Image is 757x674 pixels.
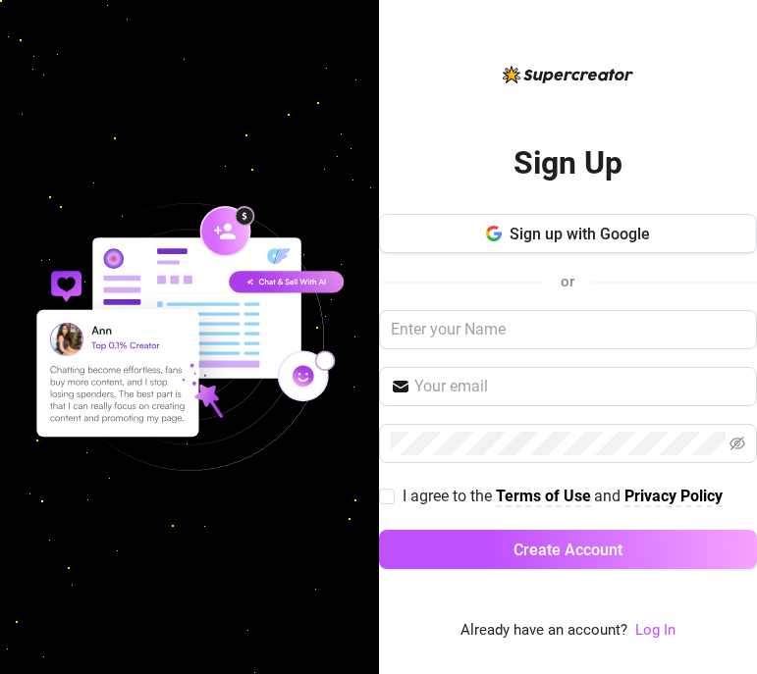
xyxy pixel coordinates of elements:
[503,66,633,83] img: logo-BBDzfeDw.svg
[460,619,627,643] span: Already have an account?
[730,436,745,451] span: eye-invisible
[594,487,624,505] span: and
[635,621,676,639] a: Log In
[624,487,723,505] strong: Privacy Policy
[635,619,676,643] a: Log In
[624,487,723,507] a: Privacy Policy
[496,487,591,505] strong: Terms of Use
[514,541,622,559] span: Create Account
[510,225,650,243] span: Sign up with Google
[414,375,746,398] input: Your email
[496,487,591,507] a: Terms of Use
[561,273,574,290] span: or
[403,487,496,505] span: I agree to the
[514,143,622,183] h2: Sign Up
